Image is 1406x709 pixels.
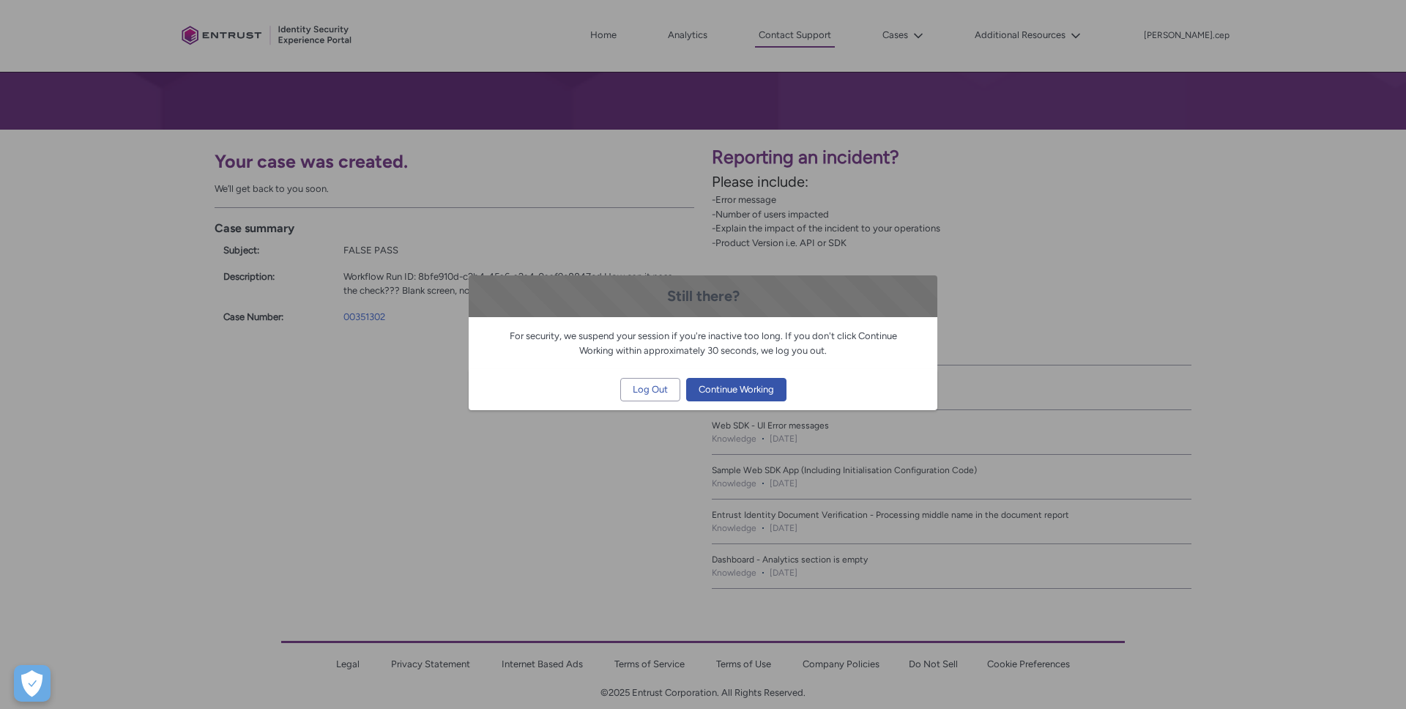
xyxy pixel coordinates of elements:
[510,330,897,356] span: For security, we suspend your session if you're inactive too long. If you don't click Continue Wo...
[667,287,740,305] span: Still there?
[1145,370,1406,709] iframe: Qualified Messenger
[633,379,668,401] span: Log Out
[14,665,51,702] button: Open Preferences
[620,378,680,401] button: Log Out
[14,665,51,702] div: Cookie Preferences
[686,378,786,401] button: Continue Working
[699,379,774,401] span: Continue Working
